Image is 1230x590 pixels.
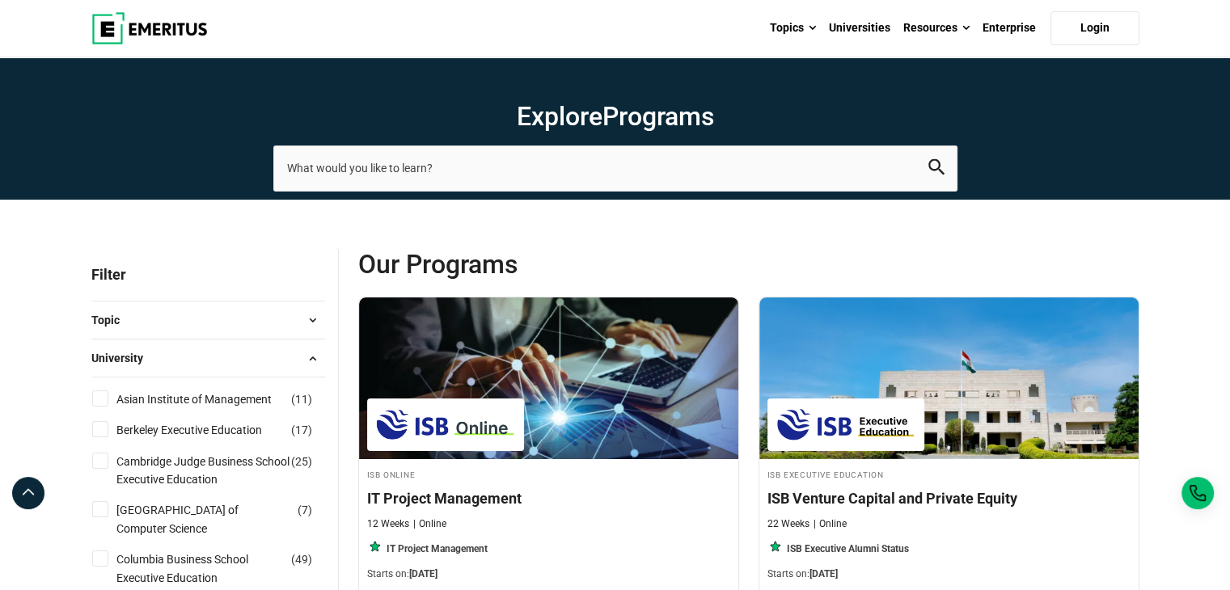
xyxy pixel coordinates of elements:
[413,517,446,531] p: Online
[302,504,308,516] span: 7
[809,568,838,579] span: [DATE]
[928,159,945,178] button: search
[91,346,325,370] button: University
[291,390,312,408] span: ( )
[116,453,323,489] a: Cambridge Judge Business School Executive Education
[367,467,730,481] h4: ISB Online
[116,421,294,439] a: Berkeley Executive Education
[776,407,916,443] img: ISB Executive Education
[91,248,325,301] p: Filter
[359,297,738,459] img: IT Project Management | Online Project Management Course
[759,297,1139,459] img: ISB Venture Capital and Private Equity | Online Finance Course
[367,488,730,508] h4: IT Project Management
[759,297,1139,589] a: Finance Course by ISB Executive Education - September 27, 2025 ISB Executive Education ISB Execut...
[291,550,312,568] span: ( )
[602,101,714,132] span: Programs
[291,453,312,470] span: ( )
[295,393,308,406] span: 11
[767,567,1131,581] p: Starts on:
[375,407,516,443] img: ISB Online
[273,145,957,191] input: search-page
[359,297,738,589] a: Project Management Course by ISB Online - September 26, 2025 ISB Online ISB Online IT Project Man...
[295,455,308,468] span: 25
[367,567,730,581] p: Starts on:
[91,308,325,332] button: Topic
[358,248,749,280] span: Our Programs
[116,550,323,587] a: Columbia Business School Executive Education
[767,517,809,531] p: 22 Weeks
[767,488,1131,508] h4: ISB Venture Capital and Private Equity
[295,424,308,436] span: 17
[409,568,437,579] span: [DATE]
[367,517,409,531] p: 12 Weeks
[814,517,847,531] p: Online
[1050,11,1139,45] a: Login
[298,501,312,519] span: ( )
[116,390,304,408] a: Asian Institute of Management
[91,349,156,367] span: University
[295,553,308,566] span: 49
[787,542,909,556] p: ISB Executive Alumni Status
[273,100,957,133] h1: Explore
[767,467,1131,481] h4: ISB Executive Education
[387,542,488,556] p: IT Project Management
[91,311,133,329] span: Topic
[116,501,323,537] a: [GEOGRAPHIC_DATA] of Computer Science
[291,421,312,439] span: ( )
[928,163,945,179] a: search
